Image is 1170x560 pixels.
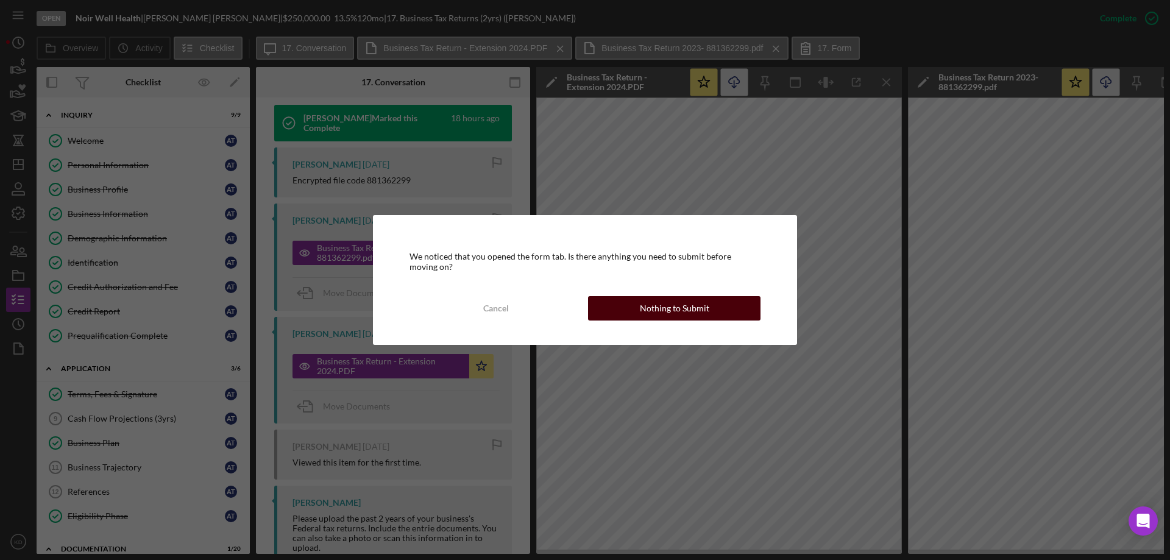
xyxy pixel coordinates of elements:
[483,296,509,321] div: Cancel
[640,296,709,321] div: Nothing to Submit
[1129,506,1158,536] div: Open Intercom Messenger
[409,296,582,321] button: Cancel
[409,252,760,271] div: We noticed that you opened the form tab. Is there anything you need to submit before moving on?
[588,296,760,321] button: Nothing to Submit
